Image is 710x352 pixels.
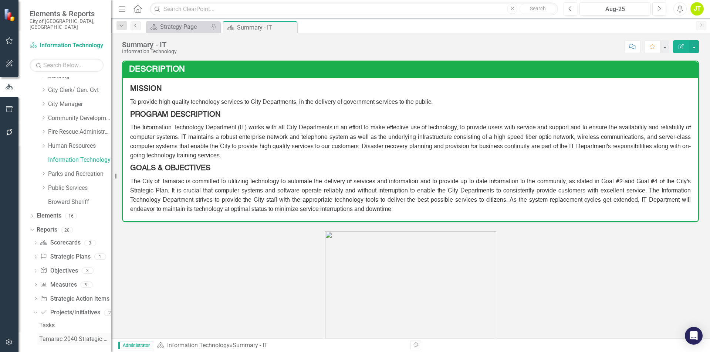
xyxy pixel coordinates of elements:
[579,2,650,16] button: Aug-25
[130,165,210,172] strong: GOALS & OBJECTIVES
[65,213,77,219] div: 16
[167,342,230,349] a: Information Technology
[130,125,691,158] span: The Information Technology Department (IT) works with all City Departments in an effort to make e...
[130,85,162,93] strong: MISSION
[40,295,109,303] a: Strategic Action Items
[48,184,111,192] a: Public Services
[40,281,77,289] a: Measures
[30,41,104,50] a: Information Technology
[30,59,104,72] input: Search Below...
[150,3,558,16] input: Search ClearPoint...
[40,308,100,317] a: Projects/Initiatives
[40,253,90,261] a: Strategic Plans
[37,319,111,331] a: Tasks
[48,156,111,164] a: Information Technology
[130,99,433,105] span: To provide high quality technology services to City Departments, in the delivery of government se...
[61,227,73,233] div: 20
[160,22,209,31] div: Strategy Page
[81,281,92,288] div: 9
[30,18,104,30] small: City of [GEOGRAPHIC_DATA], [GEOGRAPHIC_DATA]
[82,268,94,274] div: 3
[94,254,106,260] div: 1
[48,142,111,150] a: Human Resources
[157,341,405,350] div: »
[48,128,111,136] a: Fire Rescue Administration
[48,86,111,95] a: City Clerk/ Gen. Gvt
[122,49,177,54] div: Information Technology
[130,179,691,212] span: The City of Tamarac is committed to utilizing technology to automate the delivery of services and...
[685,327,703,345] div: Open Intercom Messenger
[48,198,111,206] a: Broward Sheriff
[4,8,17,21] img: ClearPoint Strategy
[519,4,556,14] button: Search
[48,100,111,109] a: City Manager
[118,342,153,349] span: Administrator
[48,114,111,123] a: Community Development
[39,336,111,342] div: Tamarac 2040 Strategic Plan - Departmental Action Plan
[30,9,104,18] span: Elements & Reports
[233,342,268,349] div: Summary - IT
[40,267,78,275] a: Objectives
[37,212,61,220] a: Elements
[129,65,694,74] h3: Description
[84,240,96,246] div: 3
[148,22,209,31] a: Strategy Page
[530,6,546,11] span: Search
[237,23,295,32] div: Summary - IT
[130,111,220,119] strong: PROGRAM DESCRIPTION
[104,310,116,316] div: 2
[39,322,111,329] div: Tasks
[40,239,80,247] a: Scorecards
[37,333,111,345] a: Tamarac 2040 Strategic Plan - Departmental Action Plan
[48,170,111,178] a: Parks and Recreation
[582,5,648,14] div: Aug-25
[37,226,57,234] a: Reports
[122,41,177,49] div: Summary - IT
[690,2,704,16] button: JT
